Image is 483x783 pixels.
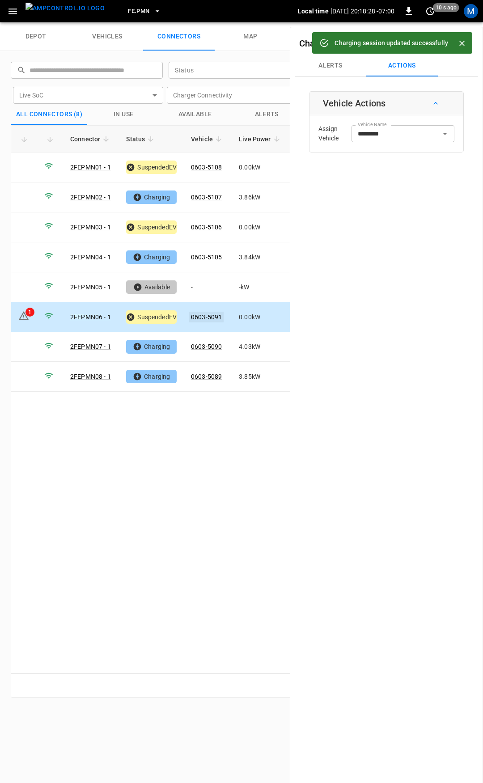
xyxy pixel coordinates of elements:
button: FE.PMN [124,3,165,20]
td: 0.00 kW [232,152,290,182]
p: [DATE] 20:18:28 -07:00 [330,7,394,16]
a: 0603-5106 [191,224,222,231]
button: in use [88,104,159,125]
a: 0603-5105 [191,254,222,261]
a: 0603-5108 [191,164,222,171]
a: 2FEPMN07 - 1 [70,343,111,350]
span: 10 s ago [433,3,459,12]
button: Available [159,104,231,125]
h6: - [299,36,431,51]
div: SuspendedEV [126,310,177,324]
div: profile-icon [464,4,478,18]
td: 3.85 kW [232,362,290,392]
div: Charging [126,340,177,353]
td: 0.00 kW [232,302,290,332]
button: set refresh interval [423,4,437,18]
div: Connectors submenus tabs [295,55,478,76]
a: 2FEPMN04 - 1 [70,254,111,261]
a: 0603-5107 [191,194,222,201]
td: - [184,272,232,302]
td: 3.84 kW [232,242,290,272]
span: Status [126,134,157,144]
p: Assign Vehicle [318,124,352,143]
a: connectors [143,22,215,51]
h6: Vehicle Actions [323,96,386,110]
img: ampcontrol.io logo [25,3,105,14]
div: SuspendedEV [126,220,177,234]
a: 2FEPMN01 - 1 [70,164,111,171]
a: 0603-5090 [191,343,222,350]
div: SuspendedEV [126,161,177,174]
span: Connector [70,134,112,144]
a: map [215,22,286,51]
div: Charging [126,370,177,383]
a: vehicles [72,22,143,51]
div: Charging session updated successfully [335,35,448,51]
td: 0.00 kW [232,212,290,242]
div: Available [126,280,177,294]
a: 2FEPMN06 - 1 [70,313,111,321]
td: - kW [232,272,290,302]
button: Actions [366,55,438,76]
td: 4.03 kW [232,332,290,362]
a: 2FEPMN08 - 1 [70,373,111,380]
a: 2FEPMN05 - 1 [70,284,111,291]
div: Charging [126,250,177,264]
span: FE.PMN [128,6,149,17]
button: Alerts [231,104,302,125]
td: 3.86 kW [232,182,290,212]
button: All Connectors (8) [11,104,88,125]
span: Live Power [239,134,283,144]
div: 1 [25,308,34,317]
a: 2FEPMN03 - 1 [70,224,111,231]
a: Charger 2FEPMN06 [299,38,378,49]
a: 0603-5091 [189,312,224,322]
div: Charging [126,190,177,204]
button: Open [439,127,451,140]
a: 2FEPMN02 - 1 [70,194,111,201]
p: Local time [298,7,329,16]
a: 0603-5089 [191,373,222,380]
span: Vehicle [191,134,225,144]
button: Close [455,37,469,50]
label: Vehicle Name [358,121,386,128]
button: Alerts [295,55,366,76]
